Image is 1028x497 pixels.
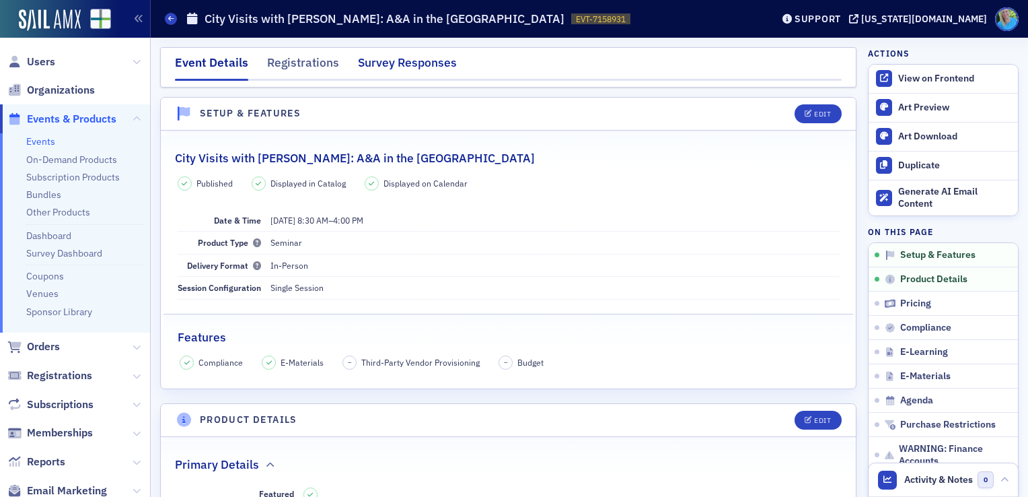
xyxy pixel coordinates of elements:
button: Generate AI Email Content [869,180,1018,216]
div: Registrations [267,54,339,79]
span: Users [27,55,55,69]
div: Duplicate [898,160,1011,172]
img: SailAMX [19,9,81,31]
h2: Features [178,329,226,346]
span: E-Materials [900,370,951,383]
span: In-Person [270,260,308,271]
span: Registrations [27,368,92,383]
span: Session Configuration [178,282,261,293]
span: Agenda [900,395,933,407]
span: Delivery Format [187,260,261,271]
button: Duplicate [869,151,1018,180]
time: 4:00 PM [333,215,363,226]
span: Date & Time [214,215,261,226]
span: Budget [517,356,544,368]
a: On-Demand Products [26,154,117,166]
div: Generate AI Email Content [898,186,1011,209]
h2: Primary Details [175,456,259,473]
span: Compliance [900,322,951,334]
h1: City Visits with [PERSON_NAME]: A&A in the [GEOGRAPHIC_DATA] [205,11,564,27]
div: Art Preview [898,102,1011,114]
a: Events [26,135,55,147]
a: View on Frontend [869,65,1018,93]
span: Compliance [198,356,243,368]
span: E-Learning [900,346,948,358]
span: Product Type [198,237,261,248]
span: Third-Party Vendor Provisioning [361,356,480,368]
div: Edit [814,110,831,118]
span: – [348,358,352,367]
span: Single Session [270,282,324,293]
a: Orders [7,339,60,354]
span: Displayed on Calendar [383,177,468,189]
a: Subscription Products [26,171,120,183]
span: Seminar [270,237,302,248]
h4: Setup & Features [200,106,301,121]
time: 8:30 AM [297,215,328,226]
span: Reports [27,455,65,469]
a: Survey Dashboard [26,247,102,259]
span: Setup & Features [900,249,976,261]
span: WARNING: Finance Accounts [899,443,1012,467]
a: Reports [7,455,65,469]
span: [DATE] [270,215,295,226]
span: EVT-7158931 [576,13,626,25]
span: Organizations [27,83,95,98]
span: Memberships [27,426,93,440]
a: Events & Products [7,112,116,127]
span: Purchase Restrictions [900,419,996,431]
div: Event Details [175,54,248,81]
div: Edit [814,417,831,424]
img: SailAMX [90,9,111,30]
a: Sponsor Library [26,306,92,318]
span: – [504,358,508,367]
button: Edit [795,411,841,430]
span: Events & Products [27,112,116,127]
span: Activity & Notes [904,473,973,487]
div: View on Frontend [898,73,1011,85]
span: Subscriptions [27,397,94,412]
a: Art Download [869,122,1018,151]
h4: Actions [868,47,910,59]
h4: Product Details [200,413,297,427]
span: Orders [27,339,60,354]
a: Memberships [7,426,93,440]
div: Support [795,13,841,25]
button: Edit [795,104,841,123]
a: Bundles [26,189,61,201]
span: E-Materials [281,356,324,368]
a: Coupons [26,270,64,282]
a: Other Products [26,206,90,218]
a: Registrations [7,368,92,383]
span: 0 [978,471,994,488]
a: Dashboard [26,230,71,242]
div: Art Download [898,131,1011,143]
a: Art Preview [869,94,1018,122]
button: [US_STATE][DOMAIN_NAME] [849,14,992,24]
a: Users [7,55,55,69]
a: Organizations [7,83,95,98]
h4: On this page [868,226,1019,238]
span: Displayed in Catalog [270,177,346,189]
h2: City Visits with [PERSON_NAME]: A&A in the [GEOGRAPHIC_DATA] [175,150,535,167]
div: Survey Responses [358,54,457,79]
span: Product Details [900,273,967,286]
a: Subscriptions [7,397,94,412]
span: Pricing [900,298,931,310]
a: Venues [26,288,59,300]
span: Published [196,177,233,189]
a: View Homepage [81,9,111,32]
span: Profile [995,7,1019,31]
span: – [270,215,363,226]
div: [US_STATE][DOMAIN_NAME] [861,13,987,25]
